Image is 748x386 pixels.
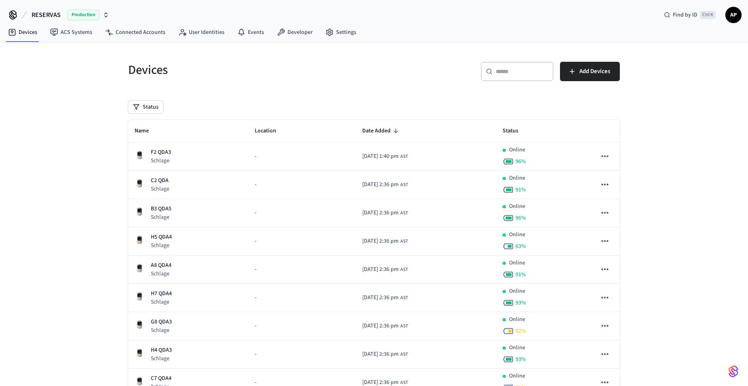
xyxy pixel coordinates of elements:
[128,101,163,113] button: Status
[560,62,620,81] button: Add Devices
[32,10,61,20] span: RESERVAS
[151,346,172,355] p: H4 QDA3
[362,265,408,274] div: America/Santo_Domingo
[135,348,144,358] img: Schlage Sense Smart Deadbolt with Camelot Trim, Front
[726,8,741,22] span: AP
[362,209,408,217] div: America/Santo_Domingo
[516,327,526,335] span: 52 %
[151,326,172,334] p: Schlage
[151,205,171,213] p: B3 QDA5
[151,270,171,278] p: Schlage
[400,323,408,330] span: AST
[151,241,172,250] p: Schlage
[362,350,408,359] div: America/Santo_Domingo
[319,25,363,40] a: Settings
[151,176,169,185] p: C2 QDA
[362,237,399,245] span: [DATE] 2:36 pm
[509,372,525,380] p: Online
[255,350,256,359] span: -
[362,180,408,189] div: America/Santo_Domingo
[151,261,171,270] p: A8 QDA4
[400,181,408,189] span: AST
[151,289,172,298] p: H7 QDA4
[362,180,399,189] span: [DATE] 2:36 pm
[509,174,525,183] p: Online
[255,294,256,302] span: -
[400,294,408,302] span: AST
[135,235,144,245] img: Schlage Sense Smart Deadbolt with Camelot Trim, Front
[255,322,256,330] span: -
[362,294,408,302] div: America/Santo_Domingo
[509,146,525,154] p: Online
[400,210,408,217] span: AST
[673,11,697,19] span: Find by ID
[2,25,44,40] a: Devices
[255,209,256,217] span: -
[151,233,172,241] p: H5 QDA4
[516,271,526,279] span: 91 %
[135,125,159,137] span: Name
[516,157,526,166] span: 96 %
[151,298,172,306] p: Schlage
[516,299,526,307] span: 93 %
[151,213,171,221] p: Schlage
[729,365,738,378] img: SeamLogoGradient.69752ec5.svg
[362,152,399,161] span: [DATE] 1:40 pm
[362,322,399,330] span: [DATE] 2:36 pm
[135,207,144,216] img: Schlage Sense Smart Deadbolt with Camelot Trim, Front
[362,322,408,330] div: America/Santo_Domingo
[151,148,171,157] p: F2 QDA3
[516,186,526,194] span: 91 %
[516,355,526,363] span: 93 %
[362,125,401,137] span: Date Added
[509,287,525,296] p: Online
[255,125,287,137] span: Location
[135,376,144,386] img: Schlage Sense Smart Deadbolt with Camelot Trim, Front
[255,180,256,189] span: -
[44,25,99,40] a: ACS Systems
[67,10,99,20] span: Production
[172,25,231,40] a: User Identities
[135,150,144,160] img: Schlage Sense Smart Deadbolt with Camelot Trim, Front
[255,237,256,245] span: -
[362,237,408,245] div: America/Santo_Domingo
[255,265,256,274] span: -
[516,242,526,250] span: 63 %
[400,153,408,160] span: AST
[151,318,172,326] p: G8 QDA3
[362,294,399,302] span: [DATE] 2:36 pm
[700,11,716,19] span: Ctrl K
[503,125,529,137] span: Status
[362,265,399,274] span: [DATE] 2:36 pm
[657,8,722,22] div: Find by IDCtrl K
[509,344,525,352] p: Online
[135,292,144,301] img: Schlage Sense Smart Deadbolt with Camelot Trim, Front
[400,238,408,245] span: AST
[135,263,144,273] img: Schlage Sense Smart Deadbolt with Camelot Trim, Front
[362,350,399,359] span: [DATE] 2:36 pm
[270,25,319,40] a: Developer
[362,152,408,161] div: America/Santo_Domingo
[725,7,742,23] button: AP
[362,209,399,217] span: [DATE] 2:36 pm
[509,202,525,211] p: Online
[509,259,525,267] p: Online
[135,178,144,188] img: Schlage Sense Smart Deadbolt with Camelot Trim, Front
[231,25,270,40] a: Events
[151,185,169,193] p: Schlage
[151,374,171,383] p: C7 QDA4
[516,214,526,222] span: 96 %
[151,157,171,165] p: Schlage
[128,62,369,78] h5: Devices
[509,315,525,324] p: Online
[151,355,172,363] p: Schlage
[579,66,610,77] span: Add Devices
[255,152,256,161] span: -
[509,231,525,239] p: Online
[135,320,144,329] img: Schlage Sense Smart Deadbolt with Camelot Trim, Front
[400,266,408,273] span: AST
[400,351,408,358] span: AST
[99,25,172,40] a: Connected Accounts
